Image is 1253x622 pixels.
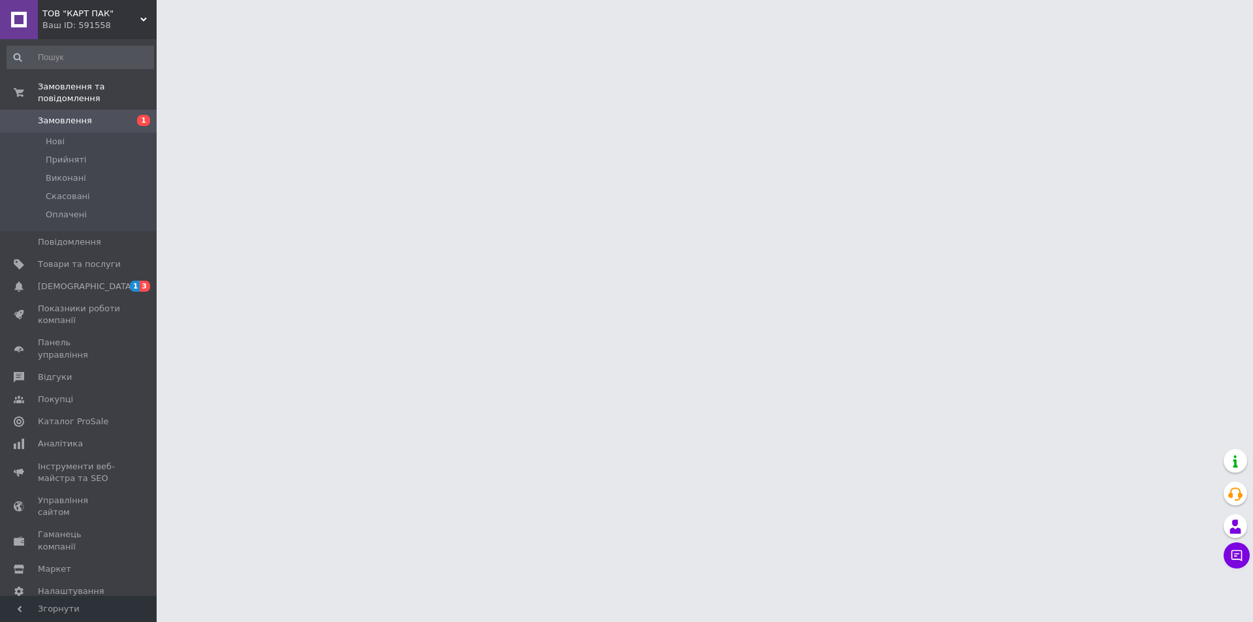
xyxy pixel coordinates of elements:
[38,529,121,552] span: Гаманець компанії
[42,20,157,31] div: Ваш ID: 591558
[46,191,90,202] span: Скасовані
[38,461,121,484] span: Інструменти веб-майстра та SEO
[38,281,134,292] span: [DEMOGRAPHIC_DATA]
[46,172,86,184] span: Виконані
[140,281,150,292] span: 3
[38,416,108,428] span: Каталог ProSale
[38,81,157,104] span: Замовлення та повідомлення
[38,115,92,127] span: Замовлення
[46,154,86,166] span: Прийняті
[38,394,73,405] span: Покупці
[137,115,150,126] span: 1
[38,563,71,575] span: Маркет
[38,585,104,597] span: Налаштування
[46,136,65,148] span: Нові
[38,236,101,248] span: Повідомлення
[7,46,154,69] input: Пошук
[38,495,121,518] span: Управління сайтом
[46,209,87,221] span: Оплачені
[38,258,121,270] span: Товари та послуги
[42,8,140,20] span: ТОВ "КАРТ ПАК"
[38,371,72,383] span: Відгуки
[38,438,83,450] span: Аналітика
[38,303,121,326] span: Показники роботи компанії
[38,337,121,360] span: Панель управління
[130,281,140,292] span: 1
[1224,542,1250,568] button: Чат з покупцем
